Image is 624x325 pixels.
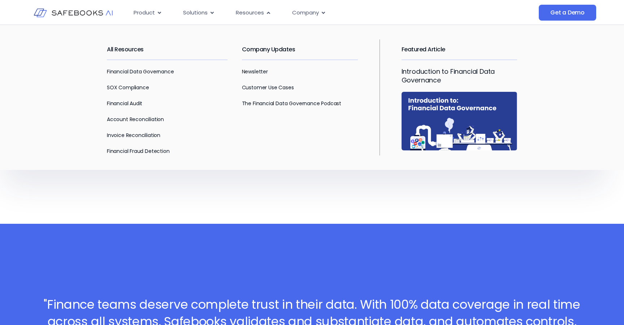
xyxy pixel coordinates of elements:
[107,68,174,75] a: Financial Data Governance
[236,9,264,17] span: Resources
[402,67,495,85] a: Introduction to Financial Data Governance
[134,9,155,17] span: Product
[107,116,164,123] a: Account Reconciliation
[107,84,149,91] a: SOX Compliance
[402,39,517,60] h2: Featured Article
[539,5,596,21] a: Get a Demo
[242,39,358,60] h2: Company Updates
[107,100,142,107] a: Financial Audit
[242,84,294,91] a: Customer Use Cases
[128,6,467,20] div: Menu Toggle
[242,100,341,107] a: The Financial Data Governance Podcast
[242,68,268,75] a: Newsletter
[107,132,160,139] a: Invoice Reconciliation
[107,147,170,155] a: Financial Fraud Detection
[292,9,319,17] span: Company
[183,9,208,17] span: Solutions
[550,9,585,16] span: Get a Demo
[128,6,467,20] nav: Menu
[107,45,144,54] a: All Resources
